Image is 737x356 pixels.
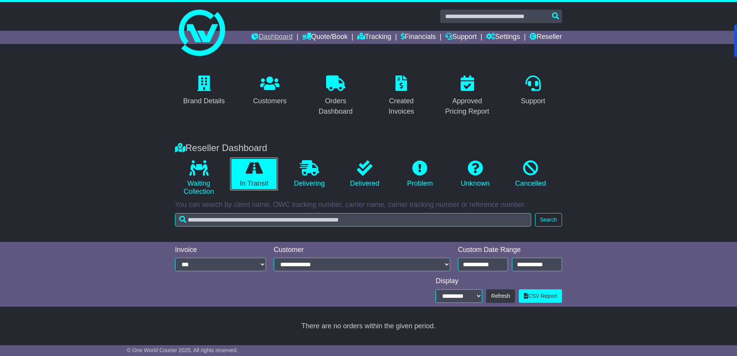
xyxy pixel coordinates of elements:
[175,322,562,331] div: There are no orders within the given period.
[230,158,278,191] a: In Transit
[535,213,562,227] button: Search
[302,31,348,44] a: Quote/Book
[127,347,238,353] span: © One World Courier 2025. All rights reserved.
[357,31,391,44] a: Tracking
[253,96,286,106] div: Customers
[521,96,545,106] div: Support
[516,73,550,109] a: Support
[377,96,426,117] div: Created Invoices
[175,246,266,254] div: Invoice
[451,158,499,191] a: Unknown
[443,96,491,117] div: Approved Pricing Report
[248,73,291,109] a: Customers
[486,289,515,303] button: Refresh
[530,31,562,44] a: Reseller
[175,158,222,199] a: Waiting Collection
[396,158,444,191] a: Problem
[438,73,496,119] a: Approved Pricing Report
[486,31,520,44] a: Settings
[436,277,562,285] div: Display
[445,31,476,44] a: Support
[178,73,230,109] a: Brand Details
[372,73,431,119] a: Created Invoices
[306,73,365,119] a: Orders Dashboard
[171,143,566,154] div: Reseller Dashboard
[341,158,388,191] a: Delivered
[458,246,562,254] div: Custom Date Range
[251,31,293,44] a: Dashboard
[183,96,225,106] div: Brand Details
[519,289,562,303] a: CSV Report
[175,201,562,209] p: You can search by client name, OWC tracking number, carrier name, carrier tracking number or refe...
[311,96,360,117] div: Orders Dashboard
[507,158,554,191] a: Cancelled
[401,31,436,44] a: Financials
[286,158,333,191] a: Delivering
[274,246,450,254] div: Customer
